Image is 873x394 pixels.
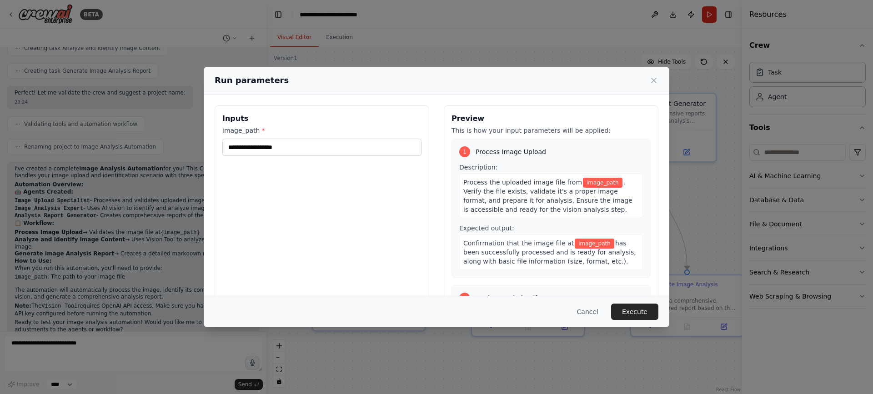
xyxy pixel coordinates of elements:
button: Cancel [570,304,606,320]
span: Analyze and Identify Image Content [476,294,590,303]
span: Description: [459,164,497,171]
span: Expected output: [459,224,514,232]
button: Execute [611,304,658,320]
h3: Inputs [222,113,421,124]
div: 2 [459,293,470,304]
span: Process the uploaded image file from [463,179,582,186]
div: 1 [459,146,470,157]
h2: Run parameters [215,74,289,87]
p: This is how your input parameters will be applied: [452,126,651,135]
span: has been successfully processed and is ready for analysis, along with basic file information (siz... [463,239,636,265]
span: Variable: image_path [575,239,614,249]
span: Process Image Upload [476,147,546,156]
span: Variable: image_path [583,178,622,188]
label: image_path [222,126,421,135]
span: Confirmation that the image file at [463,239,574,247]
h3: Preview [452,113,651,124]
